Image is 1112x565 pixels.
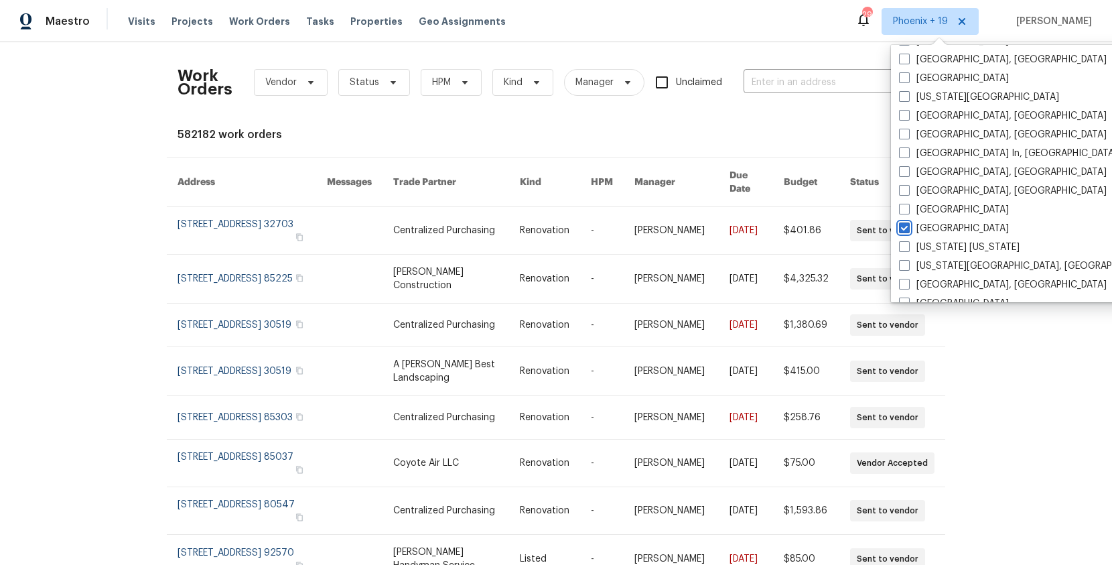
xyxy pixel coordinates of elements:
[509,158,580,207] th: Kind
[773,158,839,207] th: Budget
[839,158,945,207] th: Status
[265,76,297,89] span: Vendor
[432,76,451,89] span: HPM
[509,396,580,440] td: Renovation
[383,396,510,440] td: Centralized Purchasing
[899,53,1107,66] label: [GEOGRAPHIC_DATA], [GEOGRAPHIC_DATA]
[383,440,510,487] td: Coyote Air LLC
[350,76,379,89] span: Status
[509,487,580,535] td: Renovation
[167,158,316,207] th: Address
[293,272,305,284] button: Copy Address
[293,464,305,476] button: Copy Address
[580,440,624,487] td: -
[504,76,523,89] span: Kind
[178,128,934,141] div: 582182 work orders
[1011,15,1092,28] span: [PERSON_NAME]
[580,158,624,207] th: HPM
[580,207,624,255] td: -
[580,396,624,440] td: -
[509,304,580,347] td: Renovation
[580,347,624,396] td: -
[46,15,90,28] span: Maestro
[624,440,719,487] td: [PERSON_NAME]
[306,17,334,26] span: Tasks
[383,347,510,396] td: A [PERSON_NAME] Best Landscaping
[899,184,1107,198] label: [GEOGRAPHIC_DATA], [GEOGRAPHIC_DATA]
[899,72,1009,85] label: [GEOGRAPHIC_DATA]
[383,207,510,255] td: Centralized Purchasing
[899,128,1107,141] label: [GEOGRAPHIC_DATA], [GEOGRAPHIC_DATA]
[383,487,510,535] td: Centralized Purchasing
[899,222,1009,235] label: [GEOGRAPHIC_DATA]
[580,255,624,304] td: -
[128,15,155,28] span: Visits
[509,347,580,396] td: Renovation
[509,440,580,487] td: Renovation
[744,72,878,93] input: Enter in an address
[893,15,948,28] span: Phoenix + 19
[316,158,383,207] th: Messages
[178,69,232,96] h2: Work Orders
[862,8,872,21] div: 299
[575,76,614,89] span: Manager
[580,487,624,535] td: -
[383,304,510,347] td: Centralized Purchasing
[899,203,1009,216] label: [GEOGRAPHIC_DATA]
[899,297,1009,310] label: [GEOGRAPHIC_DATA]
[293,365,305,377] button: Copy Address
[899,278,1107,292] label: [GEOGRAPHIC_DATA], [GEOGRAPHIC_DATA]
[171,15,213,28] span: Projects
[624,255,719,304] td: [PERSON_NAME]
[509,207,580,255] td: Renovation
[350,15,403,28] span: Properties
[624,487,719,535] td: [PERSON_NAME]
[719,158,773,207] th: Due Date
[509,255,580,304] td: Renovation
[624,347,719,396] td: [PERSON_NAME]
[229,15,290,28] span: Work Orders
[293,231,305,243] button: Copy Address
[899,109,1107,123] label: [GEOGRAPHIC_DATA], [GEOGRAPHIC_DATA]
[899,166,1107,179] label: [GEOGRAPHIC_DATA], [GEOGRAPHIC_DATA]
[624,304,719,347] td: [PERSON_NAME]
[624,207,719,255] td: [PERSON_NAME]
[383,255,510,304] td: [PERSON_NAME] Construction
[624,158,719,207] th: Manager
[899,241,1020,254] label: [US_STATE] [US_STATE]
[580,304,624,347] td: -
[676,76,722,90] span: Unclaimed
[419,15,506,28] span: Geo Assignments
[383,158,510,207] th: Trade Partner
[293,411,305,423] button: Copy Address
[624,396,719,440] td: [PERSON_NAME]
[293,318,305,330] button: Copy Address
[293,511,305,523] button: Copy Address
[899,90,1059,104] label: [US_STATE][GEOGRAPHIC_DATA]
